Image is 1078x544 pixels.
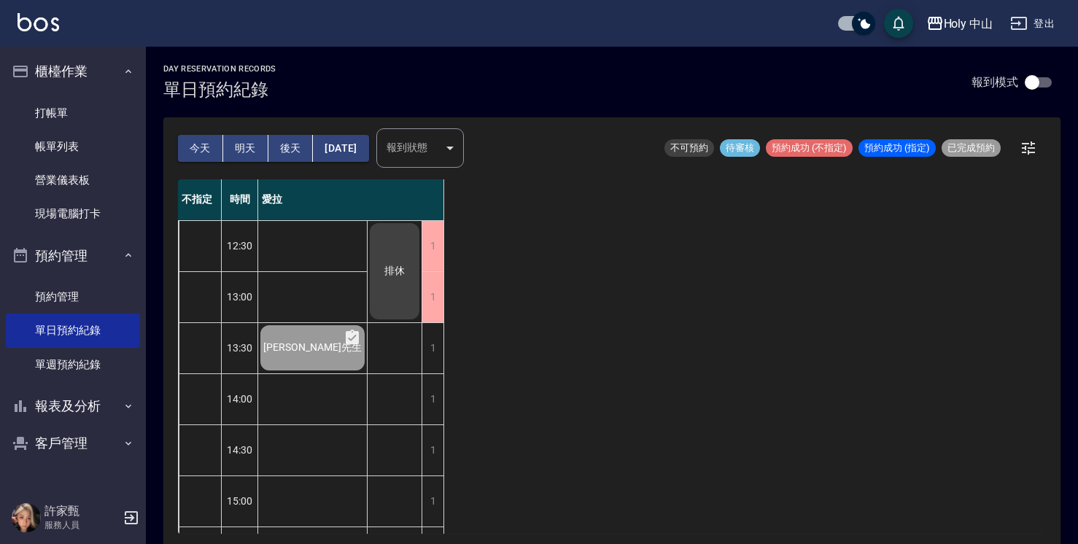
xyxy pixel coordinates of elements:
[258,179,444,220] div: 愛拉
[313,135,368,162] button: [DATE]
[163,64,276,74] h2: day Reservation records
[222,271,258,322] div: 13:00
[422,272,443,322] div: 1
[44,504,119,518] h5: 許家甄
[884,9,913,38] button: save
[422,374,443,424] div: 1
[944,15,993,33] div: Holy 中山
[222,475,258,526] div: 15:00
[942,141,1001,155] span: 已完成預約
[858,141,936,155] span: 預約成功 (指定)
[12,503,41,532] img: Person
[6,387,140,425] button: 報表及分析
[223,135,268,162] button: 明天
[6,53,140,90] button: 櫃檯作業
[222,220,258,271] div: 12:30
[260,341,365,354] span: [PERSON_NAME]先生
[422,221,443,271] div: 1
[6,163,140,197] a: 營業儀表板
[972,74,1018,90] p: 報到模式
[720,141,760,155] span: 待審核
[222,322,258,373] div: 13:30
[222,373,258,424] div: 14:00
[766,141,853,155] span: 預約成功 (不指定)
[44,518,119,532] p: 服務人員
[422,476,443,526] div: 1
[178,179,222,220] div: 不指定
[178,135,223,162] button: 今天
[381,265,408,278] span: 排休
[6,424,140,462] button: 客戶管理
[422,323,443,373] div: 1
[18,13,59,31] img: Logo
[664,141,714,155] span: 不可預約
[6,130,140,163] a: 帳單列表
[268,135,314,162] button: 後天
[6,96,140,130] a: 打帳單
[6,314,140,347] a: 單日預約紀錄
[222,179,258,220] div: 時間
[163,79,276,100] h3: 單日預約紀錄
[1004,10,1060,37] button: 登出
[6,348,140,381] a: 單週預約紀錄
[422,425,443,475] div: 1
[222,424,258,475] div: 14:30
[920,9,999,39] button: Holy 中山
[6,280,140,314] a: 預約管理
[6,237,140,275] button: 預約管理
[6,197,140,230] a: 現場電腦打卡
